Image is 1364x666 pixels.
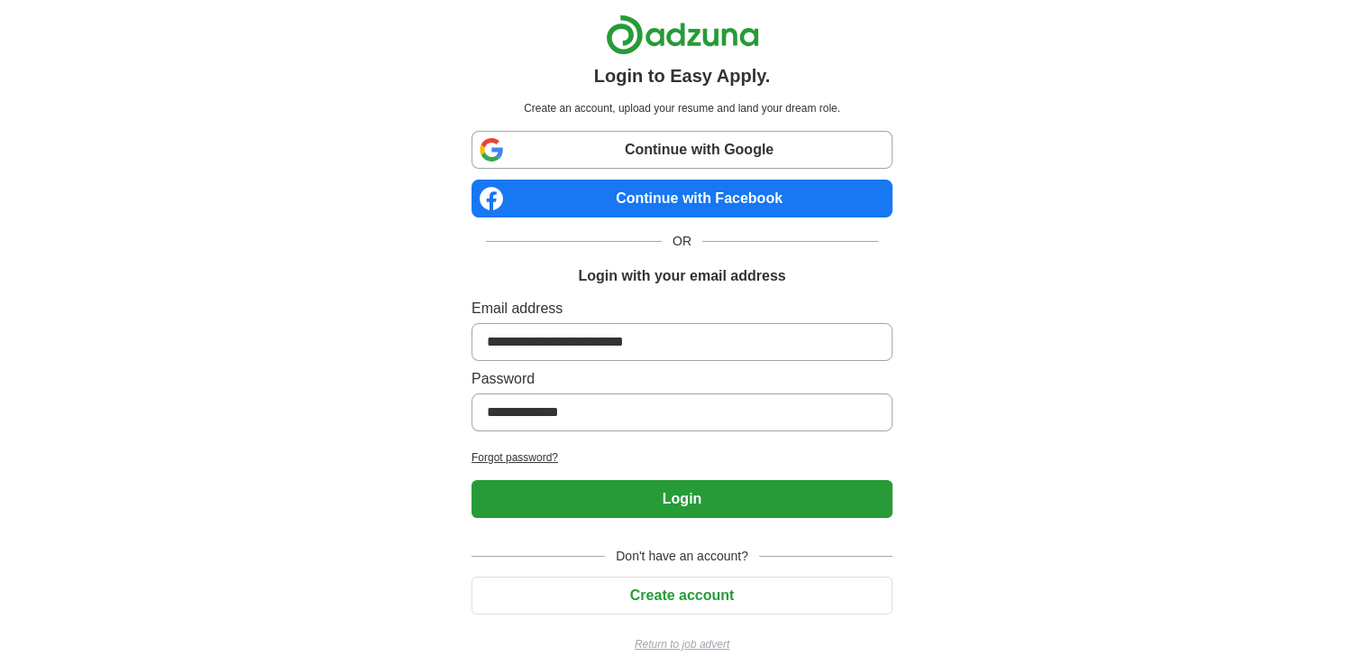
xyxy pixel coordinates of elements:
span: Don't have an account? [605,547,759,566]
span: OR [662,232,702,251]
label: Password [471,368,893,390]
h1: Login with your email address [578,265,785,287]
h1: Login to Easy Apply. [594,62,771,89]
a: Create account [471,587,893,603]
a: Continue with Google [471,131,893,169]
img: Adzuna logo [606,14,759,55]
label: Email address [471,298,893,319]
a: Forgot password? [471,449,893,466]
a: Return to job advert [471,636,893,652]
a: Continue with Facebook [471,180,893,217]
button: Login [471,480,893,518]
button: Create account [471,577,893,615]
p: Create an account, upload your resume and land your dream role. [475,100,889,116]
